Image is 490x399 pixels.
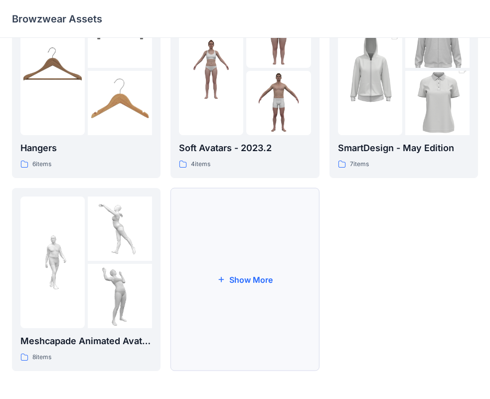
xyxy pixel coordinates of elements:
[246,71,311,135] img: folder 3
[88,71,152,135] img: folder 3
[179,141,311,155] p: Soft Avatars - 2023.2
[20,37,85,101] img: folder 1
[88,197,152,261] img: folder 2
[20,334,152,348] p: Meshcapade Animated Avatars
[338,21,402,118] img: folder 1
[88,264,152,328] img: folder 3
[179,37,243,101] img: folder 1
[170,188,319,371] button: Show More
[20,230,85,294] img: folder 1
[350,159,369,170] p: 7 items
[32,159,51,170] p: 6 items
[12,188,161,371] a: folder 1folder 2folder 3Meshcapade Animated Avatars8items
[32,352,51,363] p: 8 items
[338,141,470,155] p: SmartDesign - May Edition
[12,12,102,26] p: Browzwear Assets
[191,159,210,170] p: 4 items
[20,141,152,155] p: Hangers
[405,55,470,152] img: folder 3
